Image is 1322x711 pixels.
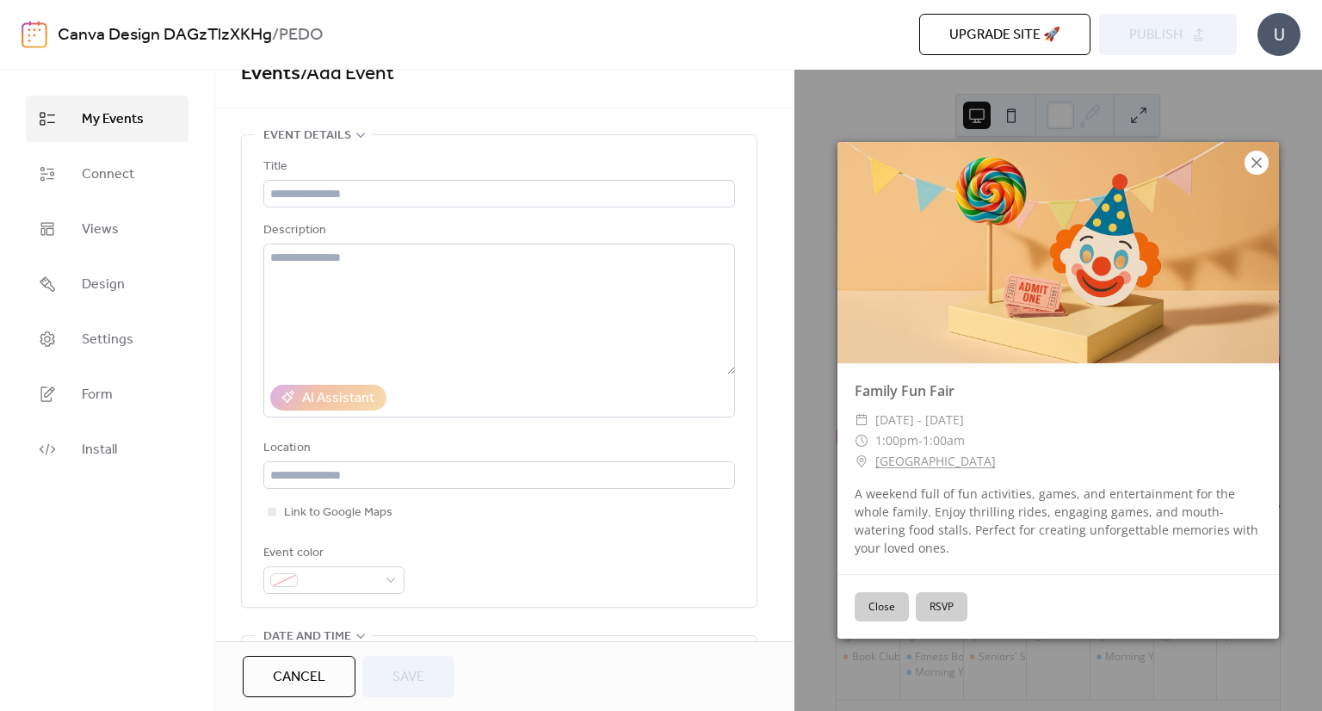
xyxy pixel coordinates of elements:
span: Date and time [263,627,351,647]
span: [DATE] - [DATE] [875,410,964,430]
span: - [918,432,923,448]
div: Family Fun Fair [837,380,1279,401]
div: ​ [855,451,868,472]
a: [GEOGRAPHIC_DATA] [875,451,996,472]
button: Upgrade site 🚀 [919,14,1090,55]
span: Upgrade site 🚀 [949,25,1060,46]
span: 1:00am [923,432,965,448]
span: Event details [263,126,351,146]
button: RSVP [916,592,967,621]
span: Settings [82,330,133,350]
div: Description [263,220,732,241]
span: 1:00pm [875,432,918,448]
a: Settings [26,316,188,362]
span: My Events [82,109,144,130]
span: Design [82,275,125,295]
a: My Events [26,96,188,142]
button: Cancel [243,656,355,697]
a: Canva Design DAGzTlzXKHg [58,19,272,52]
div: U [1257,13,1300,56]
span: Install [82,440,117,461]
a: Form [26,371,188,417]
a: Events [241,55,300,93]
button: Close [855,592,909,621]
div: Title [263,157,732,177]
div: ​ [855,430,868,451]
div: Location [263,438,732,459]
a: Views [26,206,188,252]
img: logo [22,21,47,48]
div: A weekend full of fun activities, games, and entertainment for the whole family. Enjoy thrilling ... [837,485,1279,557]
b: / [272,19,279,52]
span: Connect [82,164,134,185]
div: ​ [855,410,868,430]
div: Event color [263,543,401,564]
span: / Add Event [300,55,394,93]
span: Link to Google Maps [284,503,392,523]
a: Install [26,426,188,473]
span: Cancel [273,667,325,688]
a: Design [26,261,188,307]
span: Form [82,385,113,405]
a: Connect [26,151,188,197]
span: Views [82,219,119,240]
b: PEDO [279,19,324,52]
